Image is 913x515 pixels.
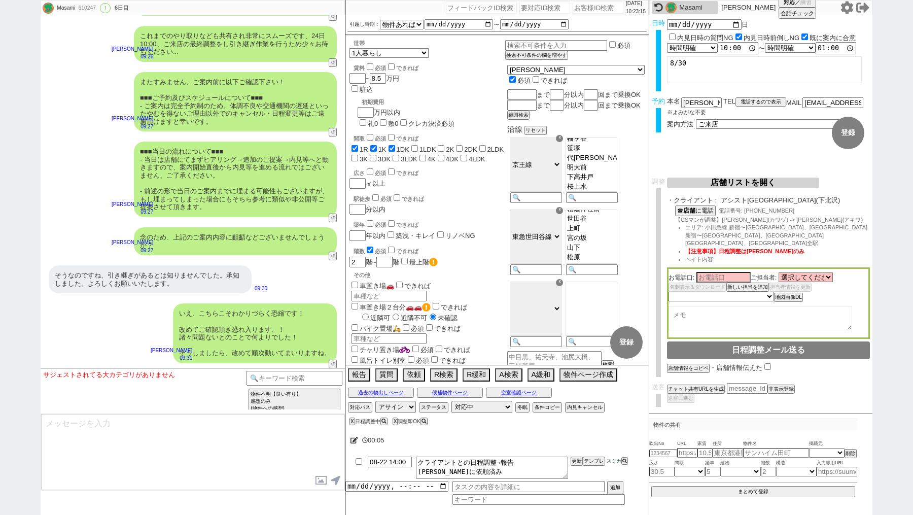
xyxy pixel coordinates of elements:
span: 【CSマンが調整】[PERSON_NAME](カワヅ) -> [PERSON_NAME](アキワ) [675,217,863,223]
div: これまでのやり取りなども共有され非常にスムーズです、24日10:00、ご来店の最終調整をし引き継ぎ作業を行うため少々お待ちください... [134,26,337,62]
input: できれば [388,134,395,141]
span: 必須 [375,170,386,176]
div: 年以内 [349,219,505,241]
option: 松原 [566,253,617,262]
label: 3LDK [401,155,417,163]
label: 内見日時前倒しNG [744,34,800,42]
button: 空室確認ページ [486,388,552,398]
button: 対応パス [348,402,372,413]
span: 住所 [713,440,743,448]
span: 建物 [720,459,761,467]
label: できれば [431,303,467,311]
button: 新しい担当を追加 [726,283,769,292]
input: できれば [433,303,439,310]
button: 送客に進む [667,394,694,403]
span: 広さ [649,459,675,467]
label: できれば [386,65,418,71]
p: 09:27 [112,247,153,255]
span: お電話口: [669,274,694,281]
div: ☓ [556,279,563,286]
input: できれば [436,346,442,352]
span: 必須 [416,357,429,364]
button: ↺ [329,360,337,368]
p: 09:27 [112,208,153,216]
p: 09:30 [255,285,267,293]
span: ヘイト内容: [685,256,715,262]
option: 下高井戸 [566,173,617,182]
label: 2K [446,146,454,153]
span: ご担当者: [751,274,777,281]
p: [PERSON_NAME] [112,238,153,247]
input: 🔍 [566,192,618,203]
span: 必須 [517,77,531,84]
button: X [393,418,398,425]
label: 車置き場２台分🚗🚗 [349,303,431,311]
button: A検索 [495,368,522,382]
div: 日程調整中 [349,419,390,424]
option: 明大前 [566,163,617,173]
input: 未確認 [430,314,436,320]
span: 会話チェック [781,10,814,17]
input: バイク置場🛵 [352,324,358,331]
input: できれば [388,63,395,70]
label: 4DK [446,155,459,163]
label: 3K [360,155,368,163]
button: 範囲検索 [507,111,530,120]
label: 風呂トイレ別室 [349,357,406,364]
input: できれば [388,168,395,175]
input: 東京都港区海岸３ [713,448,743,458]
div: 調整即OK [393,419,430,424]
div: 〜 [667,42,870,54]
span: 予約 [652,97,665,105]
div: ! [100,3,111,13]
span: MAIL [786,99,801,107]
input: 検索不可条件を入力 [505,40,607,51]
label: 〜 [494,22,499,27]
button: ↺ [329,12,337,21]
button: 担当者情報を更新 [769,283,812,292]
input: できれば [431,356,438,363]
span: 間取 [675,459,705,467]
div: いえ、こちらこそわかりづらく恐縮です！ 改めてご確認頂き恐れ入ります、！ 諸々問題ないとのことで何よりでした！ そうしましたら、改めて順次動いてまいりますね。 [173,303,337,363]
button: A緩和 [528,368,554,382]
input: 風呂トイレ別室 [352,356,358,363]
span: 必須 [375,135,386,142]
button: 日程調整メール送る [667,341,870,359]
button: 物件不明【良い有り】 感想のみ (物件への感想) [249,389,340,414]
div: 初期費用 [362,98,454,106]
button: 登録 [610,326,643,359]
span: 本名 [667,97,680,108]
span: 階数 [761,459,776,467]
button: 冬眠 [515,402,530,413]
div: ■■■当日の流れについて■■■ - 当日は店舗にてまずヒアリング→追加のご提案→内見等へと動きますので、案内開始直後から内見等を進める流れではございません、ご了承ください。 - 前述の形で当日の... [134,142,337,217]
option: 山下 [566,243,617,253]
div: サジェストされてる大カテゴリがありません [43,371,247,379]
input: 5 [705,467,720,476]
div: ㎡以上 [349,167,505,189]
span: 家賃 [697,440,713,448]
button: 削除 [845,449,857,458]
label: 2DK [464,146,477,153]
span: URL [677,440,697,448]
p: その他 [354,271,505,279]
label: できれば [424,325,461,332]
p: [PERSON_NAME] [721,4,776,12]
span: 送客 [652,383,665,391]
button: ↺ [329,128,337,136]
label: 引越し時期： [349,20,380,28]
div: Masami [679,4,716,12]
input: https://suumo.jp/chintai/jnc_000022489271 [677,448,697,458]
input: 車置き場２台分🚗🚗 [352,303,358,310]
button: 報告 [348,368,370,382]
label: バイク置場🛵 [349,325,401,332]
input: チャリ置き場 [352,346,358,352]
div: 階~ 階 [349,256,505,267]
p: [PERSON_NAME] [112,200,153,209]
div: まで 分以内 [507,100,645,111]
label: 駐込 [360,86,373,93]
button: リセット [524,126,547,135]
label: できれば [386,170,418,176]
button: 検索不可条件の欄を増やす [505,51,568,60]
div: ☓ [556,135,563,142]
label: 1R [360,146,368,153]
